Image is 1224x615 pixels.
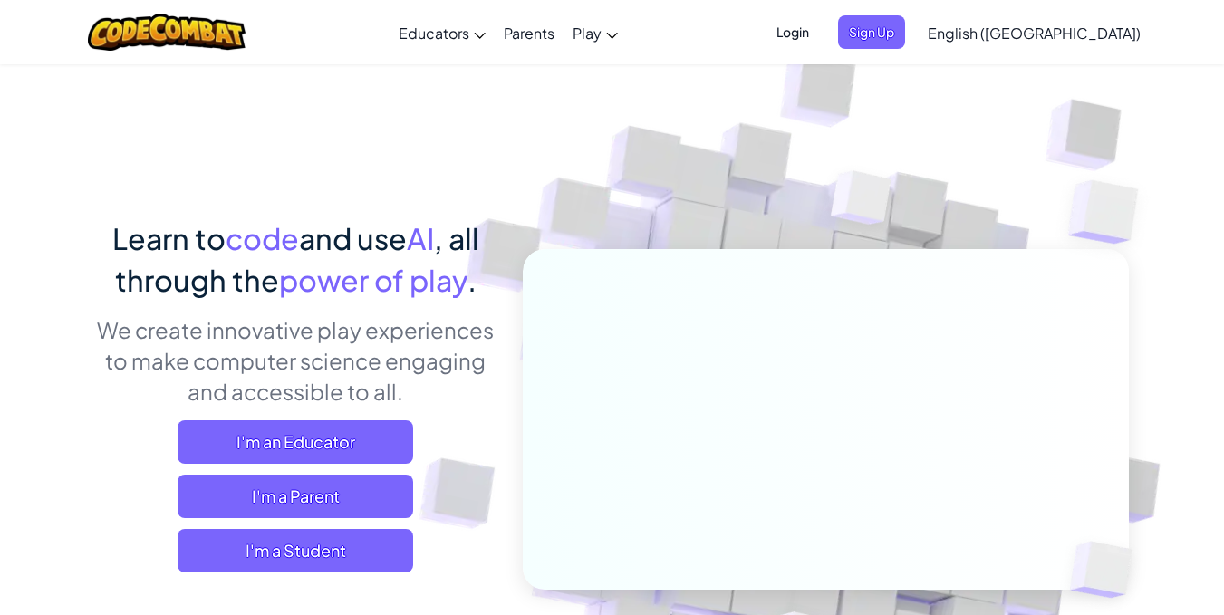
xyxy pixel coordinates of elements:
span: English ([GEOGRAPHIC_DATA]) [928,24,1141,43]
button: Sign Up [838,15,905,49]
button: I'm a Student [178,529,413,572]
span: Play [573,24,602,43]
span: power of play [279,262,467,298]
a: English ([GEOGRAPHIC_DATA]) [919,8,1150,57]
span: AI [407,220,434,256]
a: I'm a Parent [178,475,413,518]
a: I'm an Educator [178,420,413,464]
a: Parents [495,8,564,57]
a: Play [564,8,627,57]
span: Educators [399,24,469,43]
button: Login [766,15,820,49]
img: CodeCombat logo [88,14,246,51]
p: We create innovative play experiences to make computer science engaging and accessible to all. [96,314,496,407]
img: Overlap cubes [796,135,927,270]
a: Educators [390,8,495,57]
span: . [467,262,477,298]
img: Overlap cubes [1032,136,1189,289]
span: Learn to [112,220,226,256]
span: and use [299,220,407,256]
span: code [226,220,299,256]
